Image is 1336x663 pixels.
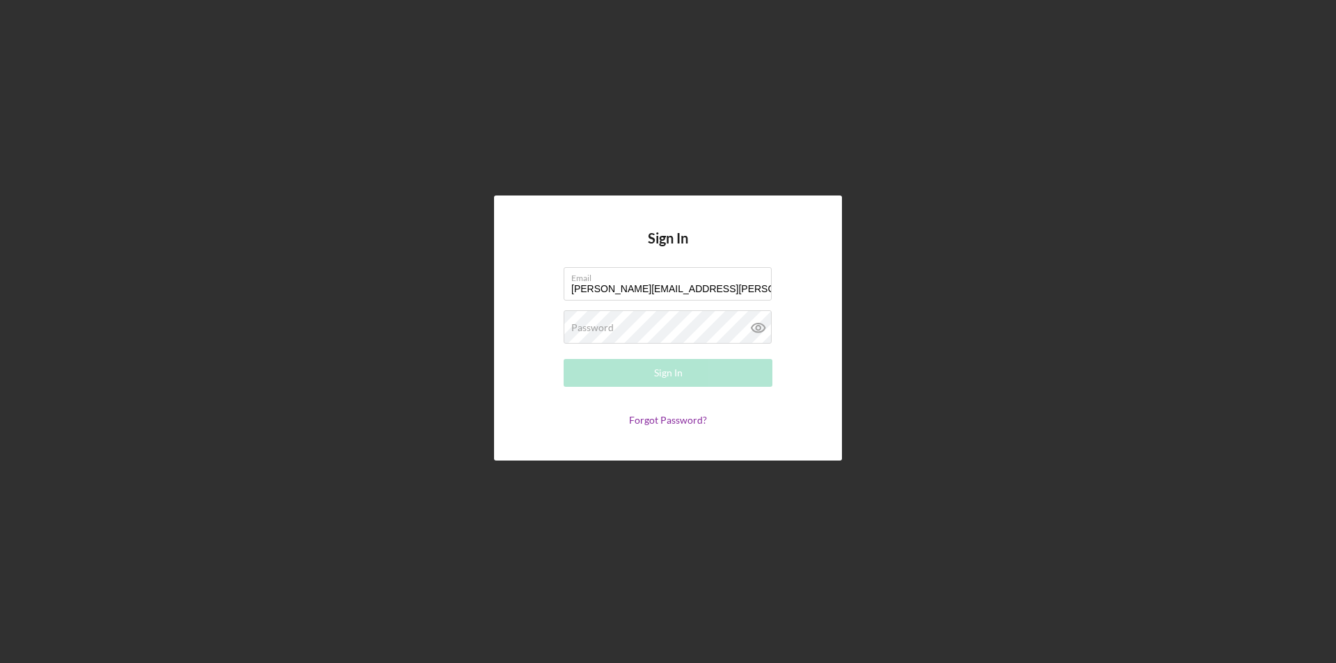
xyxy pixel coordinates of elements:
[629,414,707,426] a: Forgot Password?
[654,359,683,387] div: Sign In
[564,359,772,387] button: Sign In
[571,268,772,283] label: Email
[571,322,614,333] label: Password
[648,230,688,267] h4: Sign In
